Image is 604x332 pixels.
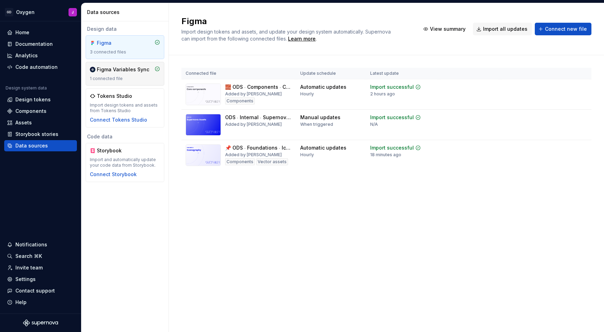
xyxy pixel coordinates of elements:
th: Latest update [366,68,439,79]
div: Import successful [370,84,414,91]
div: When triggered [300,122,333,127]
a: Documentation [4,38,77,50]
div: Import successful [370,144,414,151]
div: 🧱 ODS ⸱ Components ⸱ Core components [225,84,292,91]
div: Figma Variables Sync [97,66,149,73]
div: 3 connected files [90,49,160,55]
a: Components [4,106,77,117]
div: Home [15,29,29,36]
svg: Supernova Logo [23,319,58,326]
th: Update schedule [296,68,366,79]
a: Home [4,27,77,38]
div: GD [5,8,13,16]
div: Hourly [300,91,314,97]
button: Notifications [4,239,77,250]
span: . [287,36,317,42]
a: Assets [4,117,77,128]
div: Code data [86,133,164,140]
div: Analytics [15,52,38,59]
a: Design tokens [4,94,77,105]
button: Connect Tokens Studio [90,116,147,123]
div: Documentation [15,41,53,48]
button: Contact support [4,285,77,296]
span: View summary [430,26,466,33]
a: Figma3 connected files [86,35,164,59]
div: Added by [PERSON_NAME] [225,91,282,97]
button: View summary [420,23,470,35]
span: Import all updates [483,26,527,33]
div: Automatic updates [300,144,346,151]
button: Search ⌘K [4,251,77,262]
div: Hourly [300,152,314,158]
button: Import all updates [473,23,532,35]
a: Storybook stories [4,129,77,140]
div: Search ⌘K [15,253,42,260]
div: Design tokens [15,96,51,103]
div: ODS ⸱ Internal ⸱ Supernova Assets [225,114,292,121]
div: Storybook stories [15,131,58,138]
div: Storybook [97,147,130,154]
div: 2 hours ago [370,91,395,97]
div: Contact support [15,287,55,294]
button: Connect new file [535,23,591,35]
div: J [72,9,74,15]
div: Assets [15,119,32,126]
a: Settings [4,274,77,285]
div: Import design tokens and assets from Tokens Studio [90,102,160,114]
a: Analytics [4,50,77,61]
div: 1 connected file [90,76,160,81]
span: Connect new file [545,26,587,33]
div: Help [15,299,27,306]
div: Data sources [87,9,166,16]
a: Data sources [4,140,77,151]
div: Import successful [370,114,414,121]
button: Help [4,297,77,308]
div: 📌 ODS ⸱ Foundations ⸱ Iconography [225,144,292,151]
div: Invite team [15,264,43,271]
div: Settings [15,276,36,283]
a: Code automation [4,62,77,73]
div: Import and automatically update your code data from Storybook. [90,157,160,168]
div: Oxygen [16,9,35,16]
a: Tokens StudioImport design tokens and assets from Tokens StudioConnect Tokens Studio [86,88,164,128]
div: Data sources [15,142,48,149]
div: Manual updates [300,114,340,121]
div: N/A [370,122,378,127]
th: Connected file [181,68,296,79]
div: Automatic updates [300,84,346,91]
div: Added by [PERSON_NAME] [225,152,282,158]
div: Tokens Studio [97,93,132,100]
div: Components [225,98,255,104]
div: Components [15,108,46,115]
div: Code automation [15,64,58,71]
a: Learn more [288,35,316,42]
div: Added by [PERSON_NAME] [225,122,282,127]
button: Connect Storybook [90,171,137,178]
a: Figma Variables Sync1 connected file [86,62,164,86]
div: 18 minutes ago [370,152,401,158]
div: Notifications [15,241,47,248]
div: Design system data [6,85,47,91]
a: Invite team [4,262,77,273]
div: Figma [97,39,130,46]
span: Import design tokens and assets, and update your design system automatically. Supernova can impor... [181,29,392,42]
div: Vector assets [256,158,288,165]
div: Design data [86,26,164,33]
a: StorybookImport and automatically update your code data from Storybook.Connect Storybook [86,143,164,182]
button: GDOxygenJ [1,5,80,20]
div: Components [225,158,255,165]
h2: Figma [181,16,411,27]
